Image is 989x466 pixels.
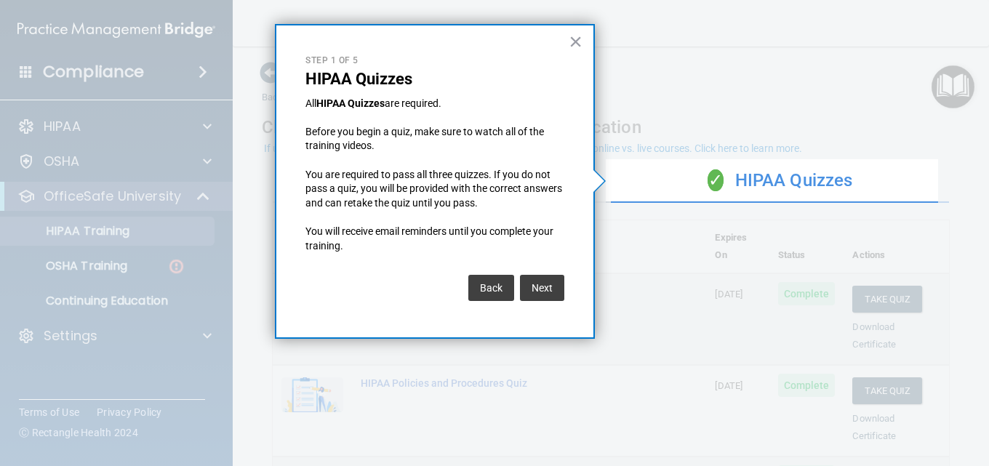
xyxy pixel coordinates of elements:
[468,275,514,301] button: Back
[305,225,564,253] p: You will receive email reminders until you complete your training.
[708,169,724,191] span: ✓
[305,70,564,89] p: HIPAA Quizzes
[520,275,564,301] button: Next
[316,97,385,109] strong: HIPAA Quizzes
[305,168,564,211] p: You are required to pass all three quizzes. If you do not pass a quiz, you will be provided with ...
[569,30,582,53] button: Close
[305,125,564,153] p: Before you begin a quiz, make sure to watch all of the training videos.
[305,97,316,109] span: All
[737,363,972,421] iframe: Drift Widget Chat Controller
[305,55,564,67] p: Step 1 of 5
[385,97,441,109] span: are required.
[611,159,949,203] div: HIPAA Quizzes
